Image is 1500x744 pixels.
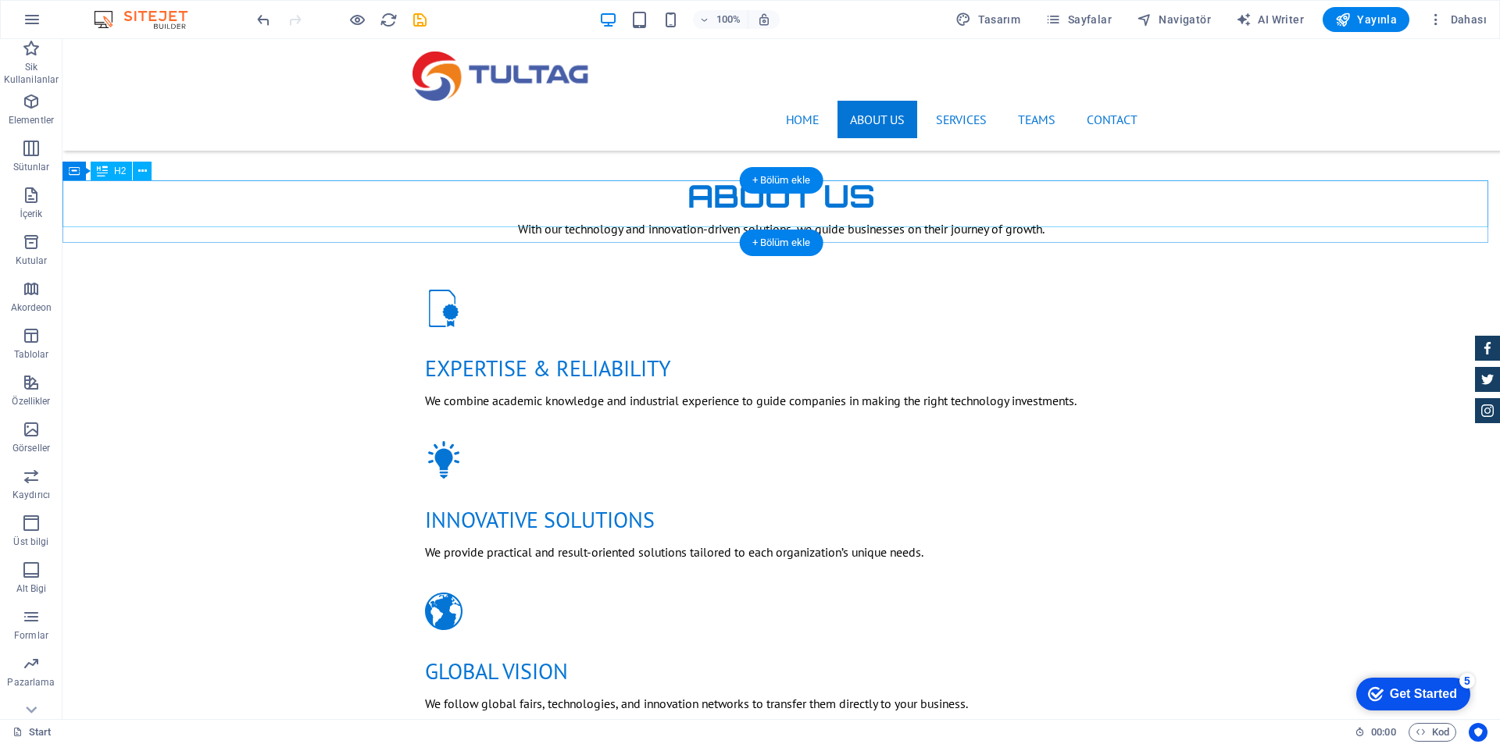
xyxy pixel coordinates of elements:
[379,10,398,29] button: reload
[1137,12,1211,27] span: Navigatör
[7,676,55,689] p: Pazarlama
[90,10,207,29] img: Editor Logo
[1130,7,1217,32] button: Navigatör
[116,3,131,19] div: 5
[14,348,49,361] p: Tablolar
[1045,12,1112,27] span: Sayfalar
[949,7,1027,32] div: Tasarım (Ctrl+Alt+Y)
[716,10,741,29] h6: 100%
[740,230,823,256] div: + Bölüm ekle
[12,489,50,501] p: Kaydırıcı
[693,10,748,29] button: 100%
[1039,7,1118,32] button: Sayfalar
[12,395,50,408] p: Özellikler
[757,12,771,27] i: Yeniden boyutlandırmada yakınlaştırma düzeyini seçilen cihaza uyacak şekilde otomatik olarak ayarla.
[16,582,47,595] p: Alt Bigi
[740,167,823,194] div: + Bölüm ekle
[16,255,48,267] p: Kutular
[1422,7,1493,32] button: Dahası
[955,12,1020,27] span: Tasarım
[1428,12,1487,27] span: Dahası
[1323,7,1409,32] button: Yayınla
[12,8,127,41] div: Get Started 5 items remaining, 0% complete
[949,7,1027,32] button: Tasarım
[12,442,50,454] p: Görseller
[1409,723,1456,742] button: Kod
[1236,12,1304,27] span: AI Writer
[12,723,52,742] a: Seçimi iptal etmek için tıkla. Sayfaları açmak için çift tıkla
[411,11,429,29] i: Kaydet (Ctrl+S)
[9,114,54,126] p: Elementler
[1416,723,1449,742] span: Kod
[348,10,366,29] button: Ön izleme modundan çıkıp düzenlemeye devam etmek için buraya tıklayın
[20,208,42,220] p: İçerik
[254,10,273,29] button: undo
[11,301,52,314] p: Akordeon
[1371,723,1395,742] span: 00 00
[410,10,429,29] button: save
[13,536,48,548] p: Üst bilgi
[46,17,113,31] div: Get Started
[114,166,126,176] span: H2
[380,11,398,29] i: Sayfayı yeniden yükleyin
[1469,723,1487,742] button: Usercentrics
[13,161,50,173] p: Sütunlar
[14,629,48,642] p: Formlar
[1355,723,1396,742] h6: Oturum süresi
[255,11,273,29] i: Geri al: Elementleri sil (Ctrl+Z)
[1382,726,1384,738] span: :
[1335,12,1397,27] span: Yayınla
[1230,7,1310,32] button: AI Writer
